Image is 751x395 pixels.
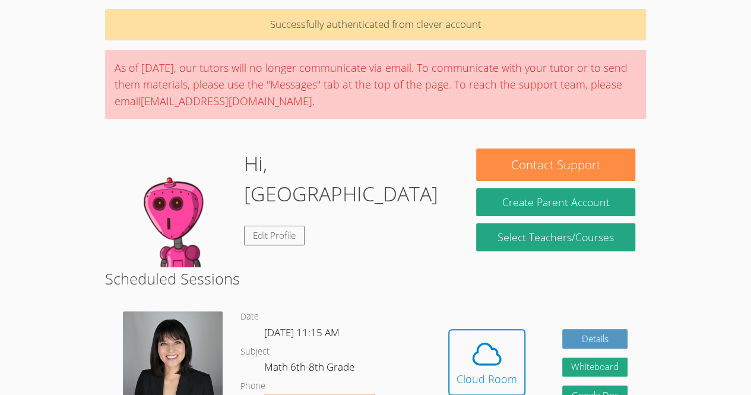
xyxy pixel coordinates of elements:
div: Cloud Room [457,371,517,387]
a: Details [562,329,628,349]
h1: Hi, [GEOGRAPHIC_DATA] [244,148,455,209]
a: Edit Profile [244,226,305,245]
h2: Scheduled Sessions [105,267,646,290]
dd: Math 6th-8th Grade [264,359,357,379]
span: [DATE] 11:15 AM [264,326,340,339]
dt: Subject [240,345,270,359]
button: Contact Support [476,148,635,181]
a: Select Teachers/Courses [476,223,635,251]
dt: Phone [240,379,265,394]
button: Create Parent Account [476,188,635,216]
img: default.png [116,148,235,267]
button: Whiteboard [562,358,628,377]
p: Successfully authenticated from clever account [105,9,646,40]
dt: Date [240,309,259,324]
div: As of [DATE], our tutors will no longer communicate via email. To communicate with your tutor or ... [105,50,646,119]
